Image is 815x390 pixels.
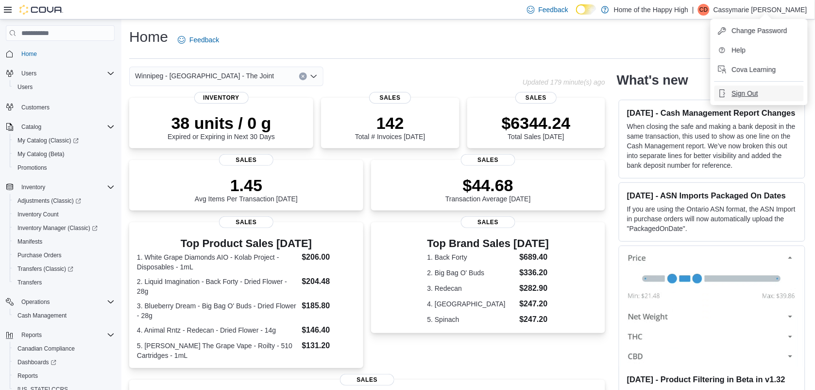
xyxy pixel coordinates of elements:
[627,122,797,170] p: When closing the safe and making a bank deposit in the same transaction, this used to show as one...
[17,150,65,158] span: My Catalog (Beta)
[10,276,119,289] button: Transfers
[10,147,119,161] button: My Catalog (Beta)
[17,329,46,341] button: Reports
[17,181,115,193] span: Inventory
[732,45,746,55] span: Help
[2,100,119,114] button: Customers
[10,248,119,262] button: Purchase Orders
[14,162,51,174] a: Promotions
[17,372,38,380] span: Reports
[10,262,119,276] a: Transfers (Classic)
[174,30,223,50] a: Feedback
[427,268,516,278] dt: 2. Big Bag O' Buds
[219,154,273,166] span: Sales
[17,121,45,133] button: Catalog
[14,310,115,321] span: Cash Management
[14,249,115,261] span: Purchase Orders
[355,113,425,141] div: Total # Invoices [DATE]
[714,23,804,38] button: Change Password
[520,267,549,279] dd: $336.20
[14,162,115,174] span: Promotions
[189,35,219,45] span: Feedback
[355,113,425,133] p: 142
[14,222,115,234] span: Inventory Manager (Classic)
[10,355,119,369] a: Dashboards
[17,83,33,91] span: Users
[14,236,115,248] span: Manifests
[502,113,571,133] p: $6344.24
[137,277,298,296] dt: 2. Liquid Imagination - Back Forty - Dried Flower - 28g
[2,47,119,61] button: Home
[137,301,298,320] dt: 3. Blueberry Dream - Big Bag O' Buds - Dried Flower - 28g
[17,345,75,353] span: Canadian Compliance
[14,135,83,146] a: My Catalog (Classic)
[14,209,115,220] span: Inventory Count
[194,92,249,104] span: Inventory
[10,369,119,383] button: Reports
[17,68,40,79] button: Users
[627,108,797,118] h3: [DATE] - Cash Management Report Changes
[520,314,549,325] dd: $247.20
[17,224,98,232] span: Inventory Manager (Classic)
[21,331,42,339] span: Reports
[445,176,531,203] div: Transaction Average [DATE]
[2,67,119,80] button: Users
[14,263,77,275] a: Transfers (Classic)
[14,195,85,207] a: Adjustments (Classic)
[17,296,115,308] span: Operations
[302,251,356,263] dd: $206.00
[302,340,356,352] dd: $131.20
[14,310,70,321] a: Cash Management
[14,81,115,93] span: Users
[302,324,356,336] dd: $146.40
[427,284,516,293] dt: 3. Redecan
[17,251,62,259] span: Purchase Orders
[302,300,356,312] dd: $185.80
[520,251,549,263] dd: $689.40
[539,5,568,15] span: Feedback
[10,208,119,221] button: Inventory Count
[19,5,63,15] img: Cova
[692,4,694,16] p: |
[523,78,605,86] p: Updated 179 minute(s) ago
[17,211,59,218] span: Inventory Count
[2,120,119,134] button: Catalog
[137,252,298,272] dt: 1. White Grape Diamonds AIO - Kolab Project - Disposables - 1mL
[17,181,49,193] button: Inventory
[732,65,776,74] span: Cova Learning
[129,27,168,47] h1: Home
[14,209,63,220] a: Inventory Count
[21,70,36,77] span: Users
[427,315,516,324] dt: 5. Spinach
[627,374,797,384] h3: [DATE] - Product Filtering in Beta in v1.32
[14,195,115,207] span: Adjustments (Classic)
[17,102,53,113] a: Customers
[520,283,549,294] dd: $282.90
[17,265,73,273] span: Transfers (Classic)
[576,4,596,15] input: Dark Mode
[10,342,119,355] button: Canadian Compliance
[14,148,68,160] a: My Catalog (Beta)
[520,298,549,310] dd: $247.20
[2,328,119,342] button: Reports
[445,176,531,195] p: $44.68
[713,4,807,16] p: Cassymarie [PERSON_NAME]
[627,204,797,233] p: If you are using the Ontario ASN format, the ASN Import in purchase orders will now automatically...
[195,176,298,203] div: Avg Items Per Transaction [DATE]
[732,26,787,35] span: Change Password
[14,356,60,368] a: Dashboards
[10,309,119,322] button: Cash Management
[14,370,115,382] span: Reports
[299,72,307,80] button: Clear input
[427,238,549,249] h3: Top Brand Sales [DATE]
[10,235,119,248] button: Manifests
[137,341,298,360] dt: 5. [PERSON_NAME] The Grape Vape - Roilty - 510 Cartridges - 1mL
[714,62,804,77] button: Cova Learning
[14,148,115,160] span: My Catalog (Beta)
[219,216,273,228] span: Sales
[732,89,758,98] span: Sign Out
[17,48,115,60] span: Home
[17,121,115,133] span: Catalog
[6,43,115,390] nav: Complex example
[135,70,274,82] span: Winnipeg - [GEOGRAPHIC_DATA] - The Joint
